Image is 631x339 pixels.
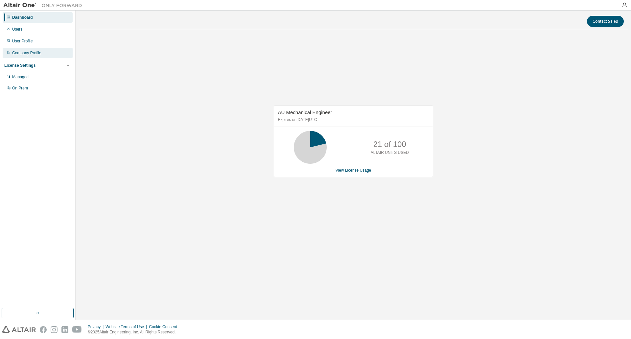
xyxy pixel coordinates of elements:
[12,27,22,32] div: Users
[12,85,28,91] div: On Prem
[149,324,181,329] div: Cookie Consent
[4,63,35,68] div: License Settings
[371,150,409,156] p: ALTAIR UNITS USED
[2,326,36,333] img: altair_logo.svg
[12,15,33,20] div: Dashboard
[88,324,105,329] div: Privacy
[278,109,332,115] span: AU Mechanical Engineer
[373,139,406,150] p: 21 of 100
[51,326,58,333] img: instagram.svg
[72,326,82,333] img: youtube.svg
[12,38,33,44] div: User Profile
[40,326,47,333] img: facebook.svg
[278,117,427,123] p: Expires on [DATE] UTC
[3,2,85,9] img: Altair One
[336,168,371,173] a: View License Usage
[61,326,68,333] img: linkedin.svg
[105,324,149,329] div: Website Terms of Use
[587,16,624,27] button: Contact Sales
[12,50,41,56] div: Company Profile
[88,329,181,335] p: © 2025 Altair Engineering, Inc. All Rights Reserved.
[12,74,29,80] div: Managed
